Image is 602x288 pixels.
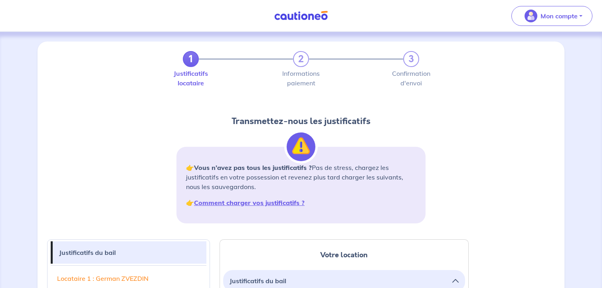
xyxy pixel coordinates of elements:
[186,198,416,207] p: 👉
[194,199,305,207] a: Comment charger vos justificatifs ?
[525,10,537,22] img: illu_account_valid_menu.svg
[186,163,416,191] p: 👉 Pas de stress, chargez les justificatifs en votre possession et revenez plus tard charger les s...
[183,51,199,67] a: 1
[403,70,419,86] label: Confirmation d'envoi
[223,249,465,260] h2: Votre location
[511,6,592,26] button: illu_account_valid_menu.svgMon compte
[541,11,578,21] p: Mon compte
[271,11,331,21] img: Cautioneo
[53,241,206,264] a: Justificatifs du bail
[183,70,199,86] label: Justificatifs locataire
[176,115,426,128] h2: Transmettez-nous les justificatifs
[194,164,312,172] strong: Vous n’avez pas tous les justificatifs ?
[287,132,315,161] img: illu_alert.svg
[293,70,309,86] label: Informations paiement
